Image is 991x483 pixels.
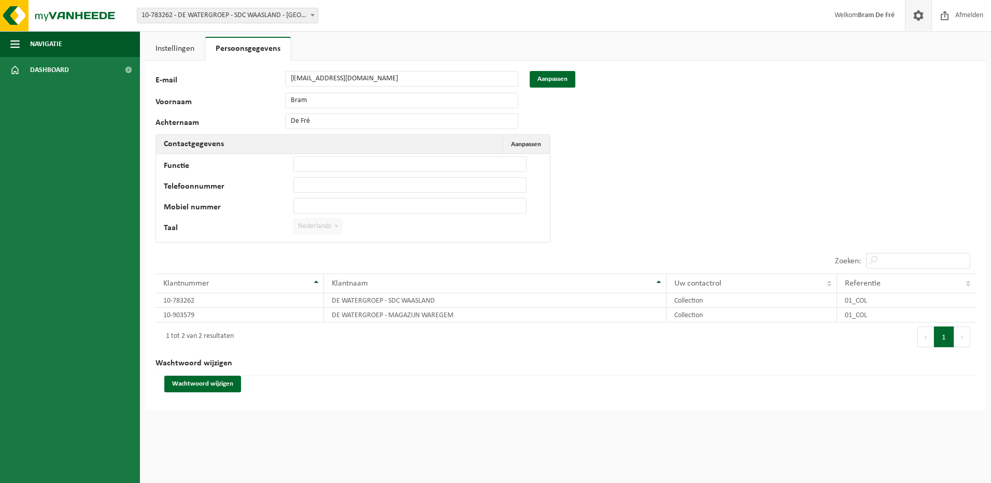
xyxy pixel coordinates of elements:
[155,119,285,129] label: Achternaam
[155,293,324,308] td: 10-783262
[954,326,970,347] button: Next
[837,293,975,308] td: 01_COL
[324,308,667,322] td: DE WATERGROEP - MAGAZIJN WAREGEM
[285,71,518,87] input: E-mail
[163,279,209,288] span: Klantnummer
[156,135,232,153] h2: Contactgegevens
[845,279,881,288] span: Referentie
[667,308,837,322] td: Collection
[917,326,934,347] button: Previous
[145,37,205,61] a: Instellingen
[155,98,285,108] label: Voornaam
[503,135,549,153] button: Aanpassen
[674,279,721,288] span: Uw contactrol
[155,308,324,322] td: 10-903579
[205,37,291,61] a: Persoonsgegevens
[30,31,62,57] span: Navigatie
[835,257,861,265] label: Zoeken:
[164,182,293,193] label: Telefoonnummer
[332,279,368,288] span: Klantnaam
[164,203,293,214] label: Mobiel nummer
[155,351,975,376] h2: Wachtwoord wijzigen
[667,293,837,308] td: Collection
[858,11,895,19] strong: Bram De Fré
[324,293,667,308] td: DE WATERGROEP - SDC WAASLAND
[530,71,575,88] button: Aanpassen
[293,219,342,234] span: Nederlands
[294,219,342,234] span: Nederlands
[164,224,293,234] label: Taal
[164,162,293,172] label: Functie
[511,141,541,148] span: Aanpassen
[934,326,954,347] button: 1
[837,308,975,322] td: 01_COL
[30,57,69,83] span: Dashboard
[164,376,241,392] button: Wachtwoord wijzigen
[161,328,234,346] div: 1 tot 2 van 2 resultaten
[137,8,318,23] span: 10-783262 - DE WATERGROEP - SDC WAASLAND - LOKEREN
[155,76,285,88] label: E-mail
